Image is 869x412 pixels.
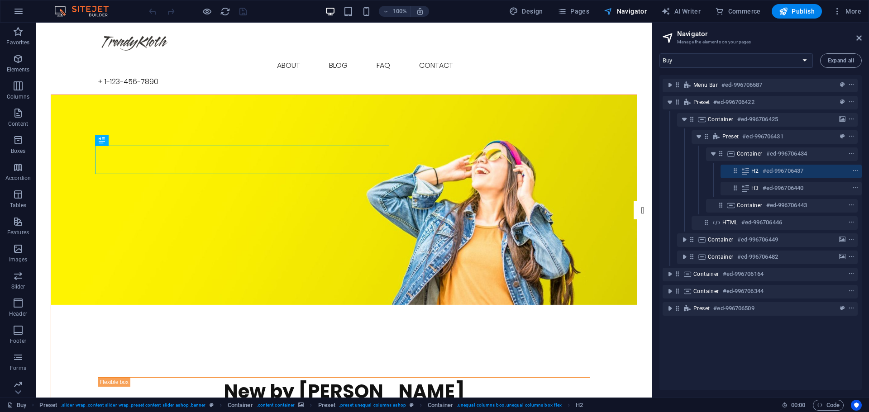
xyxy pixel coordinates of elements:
[772,4,822,19] button: Publish
[664,97,675,108] button: toggle-expand
[838,114,847,125] button: background
[766,148,807,159] h6: #ed-996706434
[339,400,406,411] span: . preset-unequal-columns-ashop
[851,400,862,411] button: Usercentrics
[847,303,856,314] button: context-menu
[679,234,690,245] button: toggle-expand
[8,120,28,128] p: Content
[847,269,856,279] button: context-menu
[664,286,675,297] button: toggle-expand
[428,400,453,411] span: Click to select. Double-click to edit
[847,97,856,108] button: context-menu
[679,251,690,262] button: toggle-expand
[838,251,847,262] button: background
[847,251,856,262] button: context-menu
[39,400,583,411] nav: breadcrumb
[708,116,734,123] span: Container
[679,114,690,125] button: toggle-expand
[737,114,778,125] h6: #ed-996706425
[9,256,28,263] p: Images
[713,97,754,108] h6: #ed-996706422
[713,303,754,314] h6: #ed-996706509
[7,400,26,411] a: Click to cancel selection. Double-click to open Pages
[10,365,26,372] p: Forms
[838,80,847,90] button: preset
[410,403,414,407] i: This element is a customizable preset
[797,402,799,408] span: :
[693,131,704,142] button: toggle-expand
[11,147,26,155] p: Boxes
[791,400,805,411] span: 00 00
[318,400,336,411] span: Click to select. Double-click to edit
[838,131,847,142] button: preset
[708,236,734,243] span: Container
[11,283,25,290] p: Slider
[298,403,304,407] i: This element contains a background
[817,400,840,411] span: Code
[737,202,763,209] span: Container
[723,269,764,279] h6: #ed-996706164
[741,217,782,228] h6: #ed-996706446
[751,167,759,175] span: H2
[658,4,704,19] button: AI Writer
[379,6,411,17] button: 100%
[677,38,844,46] h3: Manage the elements on your pages
[693,305,710,312] span: Preset
[711,4,764,19] button: Commerce
[833,7,861,16] span: More
[751,185,759,192] span: H3
[506,4,547,19] button: Design
[693,270,719,278] span: Container
[604,7,647,16] span: Navigator
[10,202,26,209] p: Tables
[838,97,847,108] button: preset
[708,148,719,159] button: toggle-expand
[847,80,856,90] button: context-menu
[838,303,847,314] button: preset
[201,6,212,17] button: Click here to leave preview mode and continue editing
[61,400,206,411] span: . slider-wrap .content-slider-wrap .preset-content-slider-ashop .banner
[847,234,856,245] button: context-menu
[737,150,763,157] span: Container
[847,217,856,228] button: context-menu
[220,6,230,17] button: reload
[600,4,650,19] button: Navigator
[7,93,29,100] p: Columns
[763,166,803,176] h6: #ed-996706437
[847,131,856,142] button: context-menu
[828,58,854,63] span: Expand all
[763,183,803,194] h6: #ed-996706440
[779,7,815,16] span: Publish
[39,400,57,411] span: Click to select. Double-click to edit
[509,7,543,16] span: Design
[506,4,547,19] div: Design (Ctrl+Alt+Y)
[5,175,31,182] p: Accordion
[7,66,30,73] p: Elements
[661,7,701,16] span: AI Writer
[677,30,862,38] h2: Navigator
[829,4,865,19] button: More
[7,229,29,236] p: Features
[554,4,593,19] button: Pages
[257,400,295,411] span: . content-container
[210,403,214,407] i: This element is a customizable preset
[228,400,253,411] span: Click to select. Double-click to edit
[6,39,29,46] p: Favorites
[9,310,27,317] p: Header
[813,400,844,411] button: Code
[737,234,778,245] h6: #ed-996706449
[737,251,778,262] h6: #ed-996706482
[722,219,738,226] span: HTML
[708,253,734,260] span: Container
[851,166,860,176] button: context-menu
[457,400,562,411] span: . unequal-columns-box .unequal-columns-box-flex
[722,133,739,140] span: Preset
[721,80,762,90] h6: #ed-996706587
[847,286,856,297] button: context-menu
[693,81,718,89] span: Menu Bar
[10,337,26,345] p: Footer
[847,148,856,159] button: context-menu
[851,183,860,194] button: context-menu
[693,288,719,295] span: Container
[392,6,407,17] h6: 100%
